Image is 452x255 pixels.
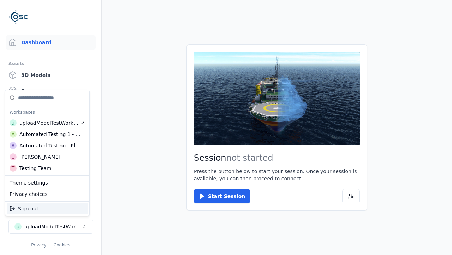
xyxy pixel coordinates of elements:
div: Privacy choices [7,188,88,200]
div: T [10,165,17,172]
div: Workspaces [7,107,88,117]
div: Automated Testing - Playwright [19,142,81,149]
div: Automated Testing 1 - Playwright [19,131,81,138]
div: uploadModelTestWorkspace [19,119,80,126]
div: u [10,119,17,126]
div: U [10,153,17,160]
div: Testing Team [19,165,52,172]
div: A [10,142,17,149]
div: Suggestions [5,176,89,201]
div: Suggestions [5,90,89,175]
div: [PERSON_NAME] [19,153,60,160]
div: Theme settings [7,177,88,188]
div: Suggestions [5,202,89,216]
div: Sign out [7,203,88,214]
div: A [10,131,17,138]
